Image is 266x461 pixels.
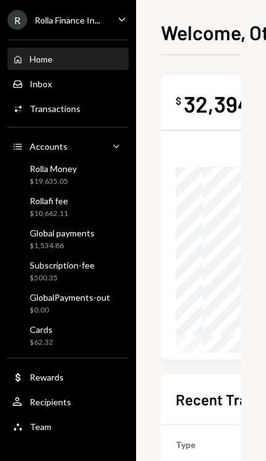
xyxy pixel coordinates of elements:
div: R [7,10,27,30]
div: Team [30,421,51,432]
div: Global payments [30,228,95,238]
div: Accounts [30,141,67,152]
a: Global payments$1,534.86 [7,224,129,254]
div: Transactions [30,103,80,114]
div: Rolla Finance In... [35,15,100,25]
div: $62.32 [30,337,53,348]
div: Subscription-fee [30,260,95,270]
div: Rewards [30,372,64,382]
div: Cards [30,324,53,335]
a: GlobalPayments-out$0.00 [7,288,129,318]
a: Rollafi fee$10,662.11 [7,192,129,222]
a: Team [7,415,129,437]
a: Cards$62.32 [7,321,129,350]
a: Rolla Money$19,635.05 [7,160,129,189]
a: Recipients [7,390,129,413]
a: Accounts [7,135,129,157]
div: $10,662.11 [30,209,68,219]
a: Inbox [7,72,129,95]
div: $0.00 [30,305,110,316]
a: Transactions [7,97,129,119]
div: Rollafi fee [30,196,68,206]
div: $19,635.05 [30,176,77,187]
div: GlobalPayments-out [30,292,110,303]
div: Inbox [30,79,52,89]
div: Recipients [30,397,71,407]
a: Subscription-fee$500.35 [7,256,129,286]
a: Rewards [7,366,129,388]
div: Home [30,54,53,64]
div: $1,534.86 [30,241,95,251]
a: Home [7,48,129,70]
div: Rolla Money [30,163,77,174]
div: $ [176,95,181,107]
div: $500.35 [30,273,95,283]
